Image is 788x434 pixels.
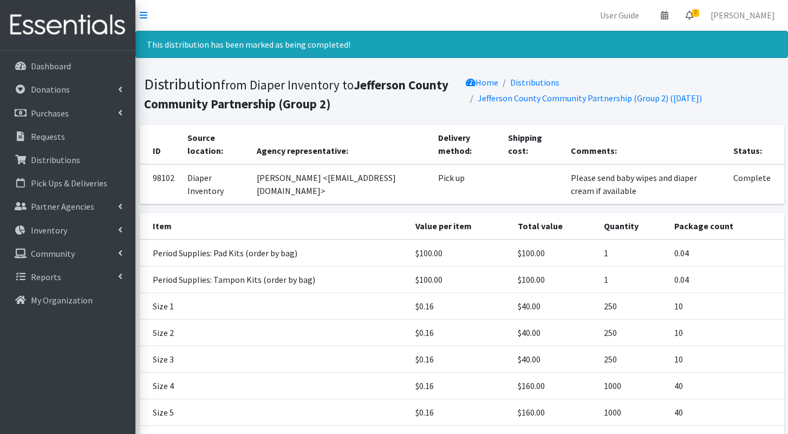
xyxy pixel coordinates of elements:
a: Distributions [4,149,131,171]
p: Purchases [31,108,69,119]
td: $100.00 [511,239,597,267]
p: Partner Agencies [31,201,94,212]
small: from Diaper Inventory to [144,77,448,112]
th: Quantity [597,213,668,239]
p: Reports [31,271,61,282]
td: $160.00 [511,373,597,399]
a: Inventory [4,219,131,241]
td: 1000 [597,373,668,399]
p: Inventory [31,225,67,236]
th: Source location: [181,125,250,164]
a: Pick Ups & Deliveries [4,172,131,194]
td: 250 [597,293,668,320]
a: Donations [4,79,131,100]
th: Value per item [409,213,511,239]
td: $100.00 [409,267,511,293]
td: 1 [597,267,668,293]
div: This distribution has been marked as being completed! [135,31,788,58]
a: Distributions [510,77,559,88]
th: Agency representative: [250,125,432,164]
td: Period Supplies: Pad Kits (order by bag) [140,239,409,267]
td: 0.04 [668,239,784,267]
td: 250 [597,346,668,373]
td: Size 3 [140,346,409,373]
a: Jefferson County Community Partnership (Group 2) ([DATE]) [478,93,702,103]
td: 40 [668,399,784,426]
td: 10 [668,346,784,373]
td: 250 [597,320,668,346]
td: Size 2 [140,320,409,346]
td: Size 1 [140,293,409,320]
td: $0.16 [409,346,511,373]
p: Requests [31,131,65,142]
p: Dashboard [31,61,71,72]
td: $40.00 [511,346,597,373]
th: Shipping cost: [502,125,564,164]
td: [PERSON_NAME] <[EMAIL_ADDRESS][DOMAIN_NAME]> [250,164,432,204]
th: ID [140,125,181,164]
td: $40.00 [511,320,597,346]
a: Community [4,243,131,264]
td: Please send baby wipes and diaper cream if available [564,164,727,204]
img: HumanEssentials [4,7,131,43]
p: My Organization [31,295,93,306]
p: Distributions [31,154,80,165]
td: $0.16 [409,399,511,426]
th: Comments: [564,125,727,164]
th: Status: [727,125,784,164]
td: Complete [727,164,784,204]
h1: Distribution [144,75,458,112]
td: 1 [597,239,668,267]
td: 40 [668,373,784,399]
a: Reports [4,266,131,288]
td: 0.04 [668,267,784,293]
a: [PERSON_NAME] [702,4,784,26]
th: Delivery method: [432,125,502,164]
td: Period Supplies: Tampon Kits (order by bag) [140,267,409,293]
td: $40.00 [511,293,597,320]
td: 10 [668,293,784,320]
a: User Guide [591,4,648,26]
span: 3 [692,9,699,17]
td: $0.16 [409,373,511,399]
td: $0.16 [409,320,511,346]
td: $160.00 [511,399,597,426]
p: Donations [31,84,70,95]
a: Requests [4,126,131,147]
th: Package count [668,213,784,239]
p: Community [31,248,75,259]
a: My Organization [4,289,131,311]
td: $0.16 [409,293,511,320]
td: 1000 [597,399,668,426]
a: Purchases [4,102,131,124]
td: 10 [668,320,784,346]
a: Home [466,77,498,88]
a: Dashboard [4,55,131,77]
td: $100.00 [409,239,511,267]
td: $100.00 [511,267,597,293]
td: Size 5 [140,399,409,426]
td: 98102 [140,164,181,204]
a: 3 [677,4,702,26]
td: Size 4 [140,373,409,399]
a: Partner Agencies [4,196,131,217]
th: Item [140,213,409,239]
p: Pick Ups & Deliveries [31,178,107,189]
td: Diaper Inventory [181,164,250,204]
th: Total value [511,213,597,239]
b: Jefferson County Community Partnership (Group 2) [144,77,448,112]
td: Pick up [432,164,502,204]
